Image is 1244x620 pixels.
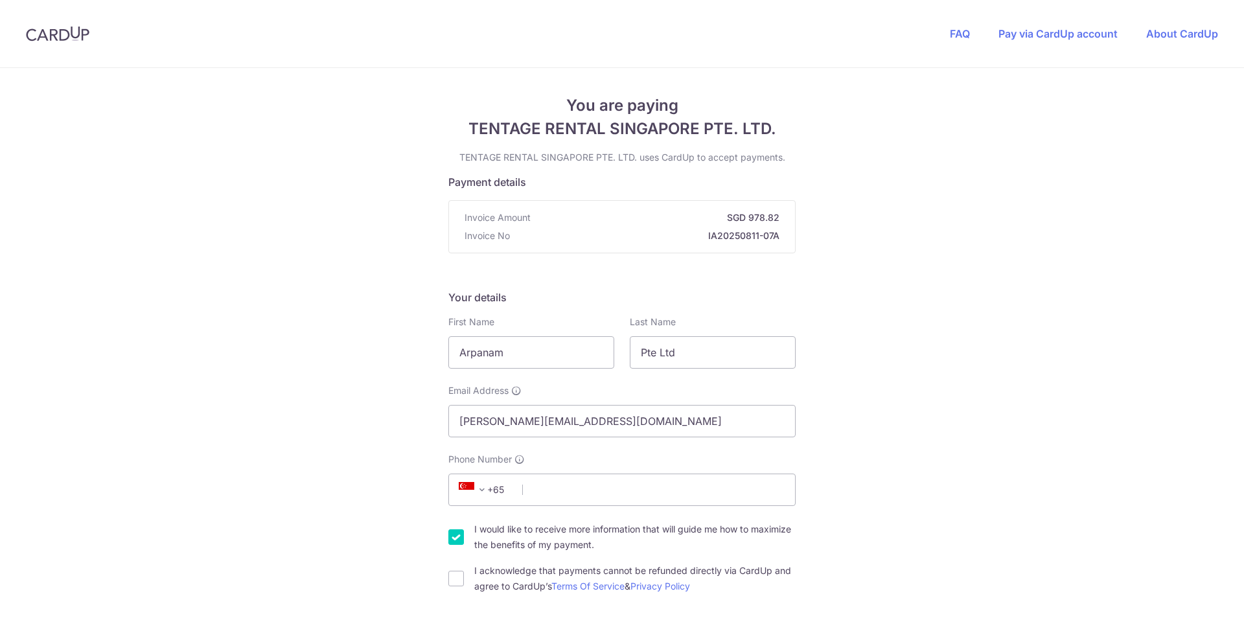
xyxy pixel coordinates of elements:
[950,27,970,40] a: FAQ
[448,384,509,397] span: Email Address
[474,522,796,553] label: I would like to receive more information that will guide me how to maximize the benefits of my pa...
[465,229,510,242] span: Invoice No
[448,117,796,141] span: TENTAGE RENTAL SINGAPORE PTE. LTD.
[448,405,796,437] input: Email address
[630,580,690,591] a: Privacy Policy
[448,316,494,328] label: First Name
[536,211,779,224] strong: SGD 978.82
[459,482,490,498] span: +65
[448,94,796,117] span: You are paying
[630,336,796,369] input: Last name
[448,151,796,164] p: TENTAGE RENTAL SINGAPORE PTE. LTD. uses CardUp to accept payments.
[465,211,531,224] span: Invoice Amount
[1146,27,1218,40] a: About CardUp
[630,316,676,328] label: Last Name
[455,482,513,498] span: +65
[998,27,1118,40] a: Pay via CardUp account
[26,26,89,41] img: CardUp
[515,229,779,242] strong: IA20250811-07A
[448,336,614,369] input: First name
[551,580,625,591] a: Terms Of Service
[474,563,796,594] label: I acknowledge that payments cannot be refunded directly via CardUp and agree to CardUp’s &
[448,453,512,466] span: Phone Number
[448,174,796,190] h5: Payment details
[448,290,796,305] h5: Your details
